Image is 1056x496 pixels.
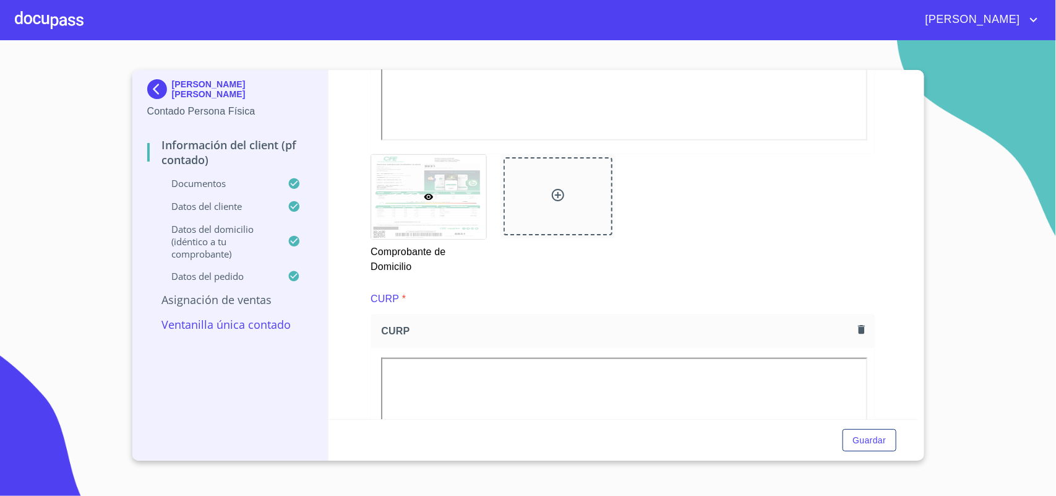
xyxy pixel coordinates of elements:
[147,270,288,282] p: Datos del pedido
[843,429,896,452] button: Guardar
[916,10,1026,30] span: [PERSON_NAME]
[147,200,288,212] p: Datos del cliente
[147,79,314,104] div: [PERSON_NAME] [PERSON_NAME]
[147,137,314,167] p: Información del Client (PF contado)
[147,104,314,119] p: Contado Persona Física
[852,433,886,448] span: Guardar
[147,317,314,332] p: Ventanilla única contado
[147,292,314,307] p: Asignación de Ventas
[172,79,314,99] p: [PERSON_NAME] [PERSON_NAME]
[147,177,288,189] p: Documentos
[147,79,172,99] img: Docupass spot blue
[381,324,853,337] span: CURP
[147,223,288,260] p: Datos del domicilio (idéntico a tu comprobante)
[916,10,1041,30] button: account of current user
[371,240,486,274] p: Comprobante de Domicilio
[371,292,399,307] p: CURP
